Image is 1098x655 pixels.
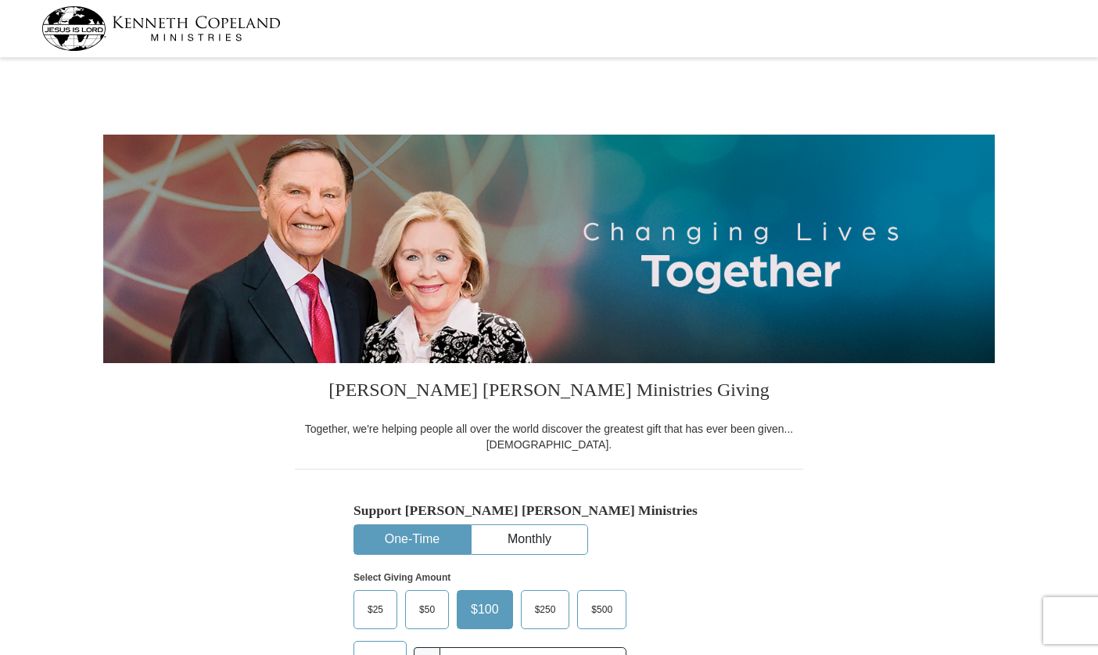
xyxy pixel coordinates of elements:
button: Monthly [472,525,587,554]
span: $250 [527,598,564,621]
span: $50 [411,598,443,621]
span: $25 [360,598,391,621]
div: Together, we're helping people all over the world discover the greatest gift that has ever been g... [295,421,803,452]
strong: Select Giving Amount [353,572,450,583]
span: $500 [583,598,620,621]
span: $100 [463,598,507,621]
button: One-Time [354,525,470,554]
h5: Support [PERSON_NAME] [PERSON_NAME] Ministries [353,502,745,519]
img: kcm-header-logo.svg [41,6,281,51]
h3: [PERSON_NAME] [PERSON_NAME] Ministries Giving [295,363,803,421]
